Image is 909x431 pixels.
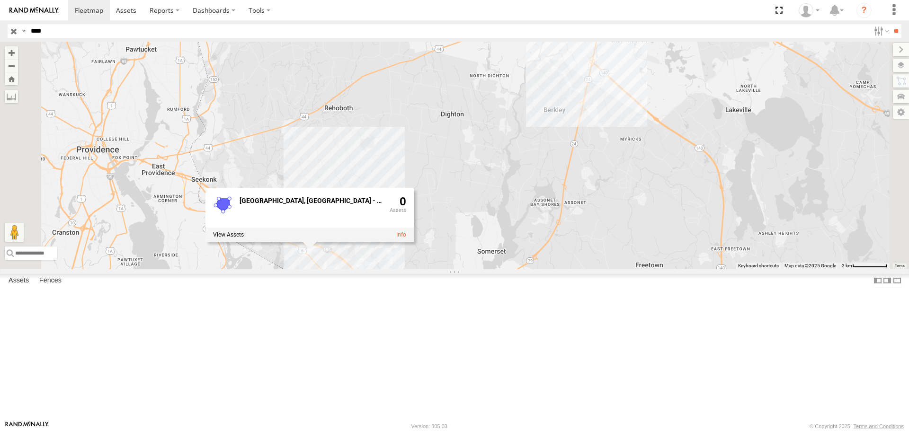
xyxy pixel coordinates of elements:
label: Fences [35,274,66,288]
div: Fence Name - Swansea, MA - Mattress [240,197,382,204]
label: Hide Summary Table [892,274,902,288]
i: ? [856,3,872,18]
a: Terms [895,264,905,267]
label: View assets associated with this fence [213,231,244,238]
button: Map Scale: 2 km per 70 pixels [839,263,890,269]
a: Terms and Conditions [854,423,904,429]
button: Drag Pegman onto the map to open Street View [5,223,24,242]
button: Zoom in [5,46,18,59]
a: View fence details [396,231,406,238]
label: Search Query [20,24,27,38]
label: Assets [4,274,34,288]
div: 0 [390,195,406,226]
div: © Copyright 2025 - [810,423,904,429]
label: Dock Summary Table to the Left [873,274,882,288]
label: Measure [5,90,18,103]
span: Map data ©2025 Google [784,263,836,268]
label: Search Filter Options [870,24,891,38]
div: Version: 305.03 [411,423,447,429]
a: Visit our Website [5,422,49,431]
span: 2 km [842,263,852,268]
button: Zoom Home [5,72,18,85]
label: Dock Summary Table to the Right [882,274,892,288]
img: rand-logo.svg [9,7,59,14]
div: ryan phillips [795,3,823,18]
button: Keyboard shortcuts [738,263,779,269]
label: Map Settings [893,106,909,119]
button: Zoom out [5,59,18,72]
